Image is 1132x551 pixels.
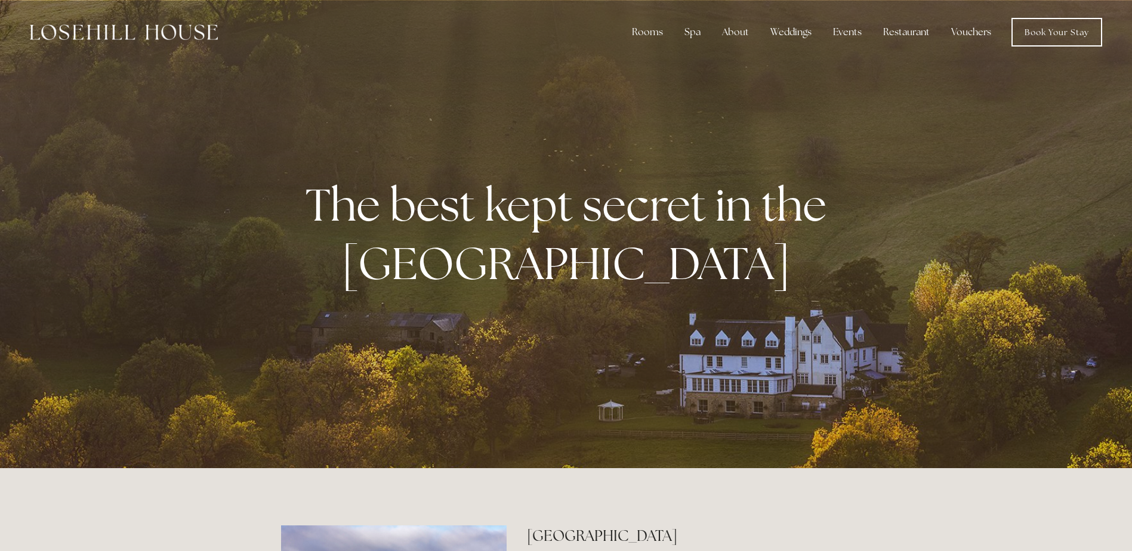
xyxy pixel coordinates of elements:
[527,525,851,546] h2: [GEOGRAPHIC_DATA]
[942,20,1001,44] a: Vouchers
[675,20,710,44] div: Spa
[1011,18,1102,47] a: Book Your Stay
[306,175,836,292] strong: The best kept secret in the [GEOGRAPHIC_DATA]
[823,20,871,44] div: Events
[622,20,673,44] div: Rooms
[761,20,821,44] div: Weddings
[30,24,218,40] img: Losehill House
[712,20,758,44] div: About
[874,20,939,44] div: Restaurant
